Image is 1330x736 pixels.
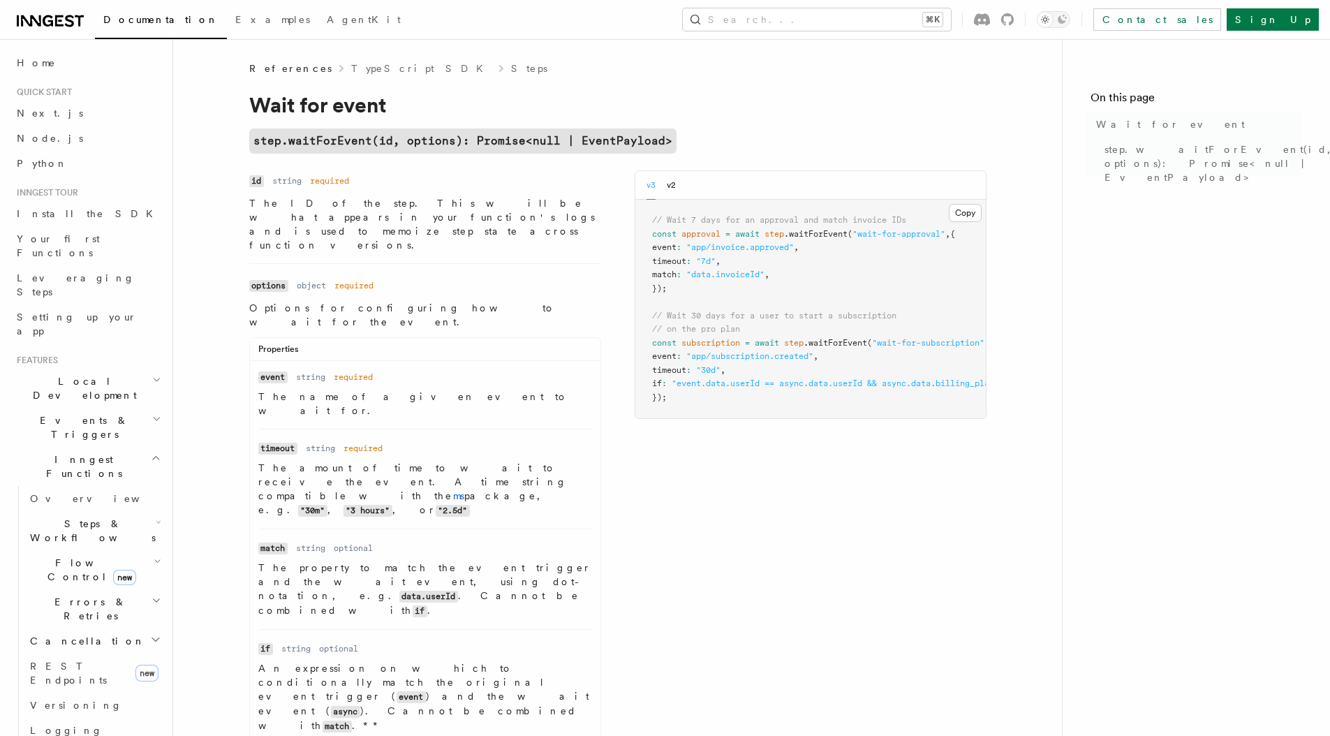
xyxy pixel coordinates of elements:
span: Python [17,158,68,169]
span: "wait-for-subscription" [872,338,984,348]
a: ms [453,490,464,501]
code: if [258,643,273,655]
span: timeout [652,256,686,266]
span: new [113,570,136,585]
a: TypeScript SDK [351,61,492,75]
span: : [686,256,691,266]
dd: required [334,371,373,383]
span: AgentKit [327,14,401,25]
span: .waitForEvent [804,338,867,348]
a: Sign Up [1227,8,1319,31]
dd: optional [334,543,373,554]
button: Search...⌘K [683,8,951,31]
span: , [794,242,799,252]
a: Steps [511,61,547,75]
dd: string [296,371,325,383]
span: "event.data.userId == async.data.userId && async.data.billing_plan == 'pro'" [672,378,1043,388]
code: "30m" [298,505,327,517]
button: Errors & Retries [24,589,164,628]
dd: string [306,443,335,454]
span: Flow Control [24,556,154,584]
span: , [984,338,989,348]
h1: Wait for event [249,92,808,117]
p: The name of a given event to wait for. [258,390,592,418]
span: approval [681,229,721,239]
a: Overview [24,486,164,511]
span: const [652,338,677,348]
dd: string [281,643,311,654]
button: Cancellation [24,628,164,654]
a: Documentation [95,4,227,39]
span: Setting up your app [17,311,137,337]
span: Install the SDK [17,208,161,219]
span: , [716,256,721,266]
button: Copy [949,204,982,222]
a: Leveraging Steps [11,265,164,304]
dd: object [297,280,326,291]
span: }); [652,392,667,402]
dd: string [272,175,302,186]
span: step [764,229,784,239]
span: subscription [681,338,740,348]
p: The amount of time to wait to receive the event. A time string compatible with the package, e.g. ... [258,461,592,517]
span: Inngest tour [11,187,78,198]
code: async [331,706,360,718]
dd: optional [319,643,358,654]
span: Leveraging Steps [17,272,135,297]
span: Your first Functions [17,233,100,258]
a: step.waitForEvent(id, options): Promise<null | EventPayload> [249,128,677,154]
div: Properties [250,344,600,361]
a: Home [11,50,164,75]
span: Wait for event [1096,117,1245,131]
span: : [686,365,691,375]
span: const [652,229,677,239]
span: : [677,351,681,361]
span: : [662,378,667,388]
span: // Wait 7 days for an approval and match invoice IDs [652,215,906,225]
span: Inngest Functions [11,452,151,480]
a: Python [11,151,164,176]
span: Events & Triggers [11,413,152,441]
span: References [249,61,332,75]
span: ( [848,229,852,239]
p: The ID of the step. This will be what appears in your function's logs and is used to memoize step... [249,196,601,252]
span: .waitForEvent [784,229,848,239]
span: event [652,242,677,252]
kbd: ⌘K [923,13,943,27]
code: event [397,691,426,703]
span: timeout [652,365,686,375]
code: id [249,175,264,187]
button: Events & Triggers [11,408,164,447]
code: "3 hours" [343,505,392,517]
span: , [945,229,950,239]
span: match [652,270,677,279]
span: , [721,365,725,375]
p: Options for configuring how to wait for the event. [249,301,601,329]
span: // Wait 30 days for a user to start a subscription [652,311,896,321]
button: Flow Controlnew [24,550,164,589]
span: "7d" [696,256,716,266]
dd: required [343,443,383,454]
button: Steps & Workflows [24,511,164,550]
a: AgentKit [318,4,409,38]
span: "app/subscription.created" [686,351,813,361]
code: match [258,543,288,554]
span: "30d" [696,365,721,375]
span: Home [17,56,56,70]
span: "wait-for-approval" [852,229,945,239]
dd: string [296,543,325,554]
span: Errors & Retries [24,595,152,623]
span: Features [11,355,58,366]
dd: required [334,280,374,291]
span: Steps & Workflows [24,517,156,545]
code: timeout [258,443,297,455]
span: Logging [30,725,103,736]
a: Contact sales [1093,8,1221,31]
code: if [413,605,427,617]
span: : [677,270,681,279]
a: Your first Functions [11,226,164,265]
code: options [249,280,288,292]
span: Node.js [17,133,83,144]
span: Local Development [11,374,152,402]
span: REST Endpoints [30,661,107,686]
